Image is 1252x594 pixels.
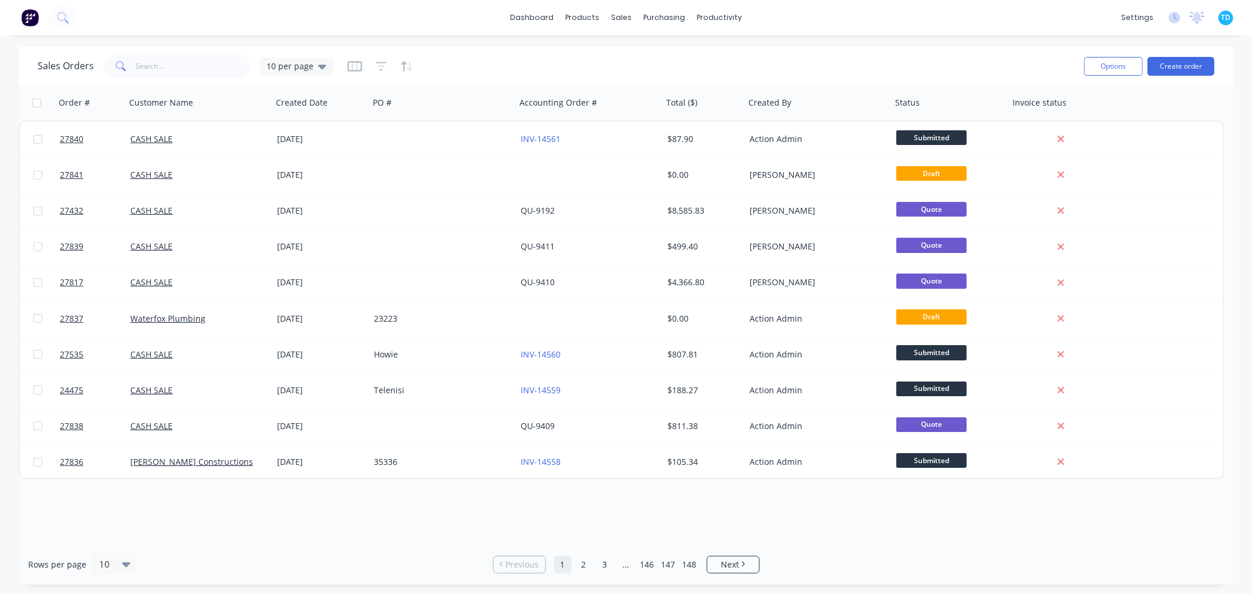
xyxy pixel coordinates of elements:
[554,556,572,573] a: Page 1 is your current page
[277,384,365,396] div: [DATE]
[667,384,737,396] div: $188.27
[707,559,759,571] a: Next page
[130,420,173,431] a: CASH SALE
[521,384,561,396] a: INV-14559
[277,133,365,145] div: [DATE]
[374,384,504,396] div: Telenisi
[28,559,86,571] span: Rows per page
[667,276,737,288] div: $4,366.80
[750,133,880,145] div: Action Admin
[130,349,173,360] a: CASH SALE
[60,276,83,288] span: 27817
[666,97,697,109] div: Total ($)
[374,349,504,360] div: Howie
[494,559,545,571] a: Previous page
[60,337,130,372] a: 27535
[617,556,635,573] a: Jump forward
[136,55,251,78] input: Search...
[130,384,173,396] a: CASH SALE
[896,309,967,324] span: Draft
[667,241,737,252] div: $499.40
[521,456,561,467] a: INV-14558
[667,420,737,432] div: $811.38
[1115,9,1159,26] div: settings
[681,556,698,573] a: Page 148
[374,456,504,468] div: 35336
[667,313,737,325] div: $0.00
[896,417,967,432] span: Quote
[60,409,130,444] a: 27838
[896,453,967,468] span: Submitted
[277,205,365,217] div: [DATE]
[596,556,614,573] a: Page 3
[521,276,555,288] a: QU-9410
[130,313,205,324] a: Waterfox Plumbing
[60,456,83,468] span: 27836
[129,97,193,109] div: Customer Name
[750,384,880,396] div: Action Admin
[505,559,539,571] span: Previous
[60,373,130,408] a: 24475
[667,133,737,145] div: $87.90
[60,349,83,360] span: 27535
[60,384,83,396] span: 24475
[637,9,691,26] div: purchasing
[575,556,593,573] a: Page 2
[277,349,365,360] div: [DATE]
[266,60,313,72] span: 10 per page
[519,97,597,109] div: Accounting Order #
[488,556,764,573] ul: Pagination
[750,169,880,181] div: [PERSON_NAME]
[130,133,173,144] a: CASH SALE
[895,97,920,109] div: Status
[896,166,967,181] span: Draft
[60,157,130,193] a: 27841
[60,193,130,228] a: 27432
[60,205,83,217] span: 27432
[667,456,737,468] div: $105.34
[896,345,967,360] span: Submitted
[521,241,555,252] a: QU-9411
[896,202,967,217] span: Quote
[60,241,83,252] span: 27839
[691,9,748,26] div: productivity
[750,205,880,217] div: [PERSON_NAME]
[521,205,555,216] a: QU-9192
[21,9,39,26] img: Factory
[60,265,130,300] a: 27817
[1013,97,1067,109] div: Invoice status
[667,205,737,217] div: $8,585.83
[130,205,173,216] a: CASH SALE
[748,97,791,109] div: Created By
[277,420,365,432] div: [DATE]
[559,9,605,26] div: products
[896,382,967,396] span: Submitted
[1084,57,1143,76] button: Options
[667,349,737,360] div: $807.81
[521,349,561,360] a: INV-14560
[504,9,559,26] a: dashboard
[721,559,739,571] span: Next
[896,130,967,145] span: Submitted
[374,313,504,325] div: 23223
[521,133,561,144] a: INV-14561
[277,241,365,252] div: [DATE]
[605,9,637,26] div: sales
[896,274,967,288] span: Quote
[60,169,83,181] span: 27841
[60,444,130,480] a: 27836
[277,276,365,288] div: [DATE]
[896,238,967,252] span: Quote
[276,97,328,109] div: Created Date
[60,229,130,264] a: 27839
[60,420,83,432] span: 27838
[38,60,94,72] h1: Sales Orders
[750,313,880,325] div: Action Admin
[130,276,173,288] a: CASH SALE
[60,313,83,325] span: 27837
[639,556,656,573] a: Page 146
[1221,12,1231,23] span: TD
[750,456,880,468] div: Action Admin
[277,169,365,181] div: [DATE]
[60,122,130,157] a: 27840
